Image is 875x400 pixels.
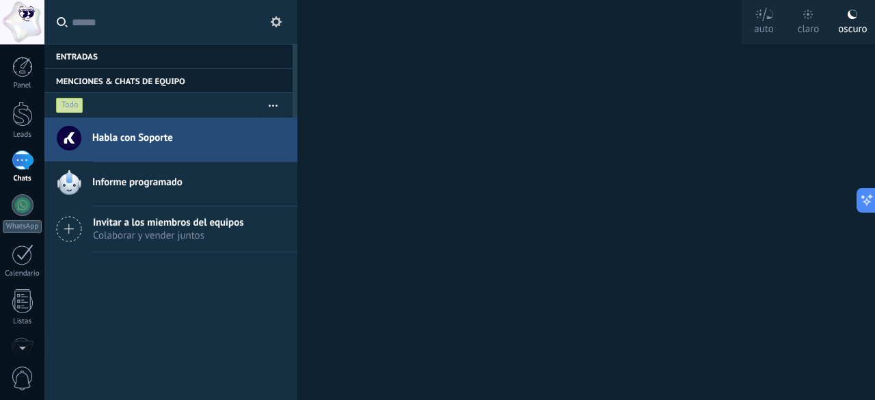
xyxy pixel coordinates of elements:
div: Menciones & Chats de equipo [44,68,293,93]
div: Leads [3,131,42,139]
span: Informe programado [92,176,183,189]
div: Chats [3,174,42,183]
div: claro [798,9,820,44]
div: Entradas [44,44,293,68]
div: oscuro [838,9,867,44]
a: Informe programado [44,162,297,206]
div: WhatsApp [3,220,42,233]
div: Todo [56,97,83,114]
span: Invitar a los miembros del equipos [93,216,244,229]
div: auto [754,9,774,44]
button: Más [258,93,288,118]
div: Panel [3,81,42,90]
span: Habla con Soporte [92,131,173,145]
a: Habla con Soporte [44,118,297,161]
span: Colaborar y vender juntos [93,229,244,242]
div: Calendario [3,269,42,278]
div: Listas [3,317,42,326]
